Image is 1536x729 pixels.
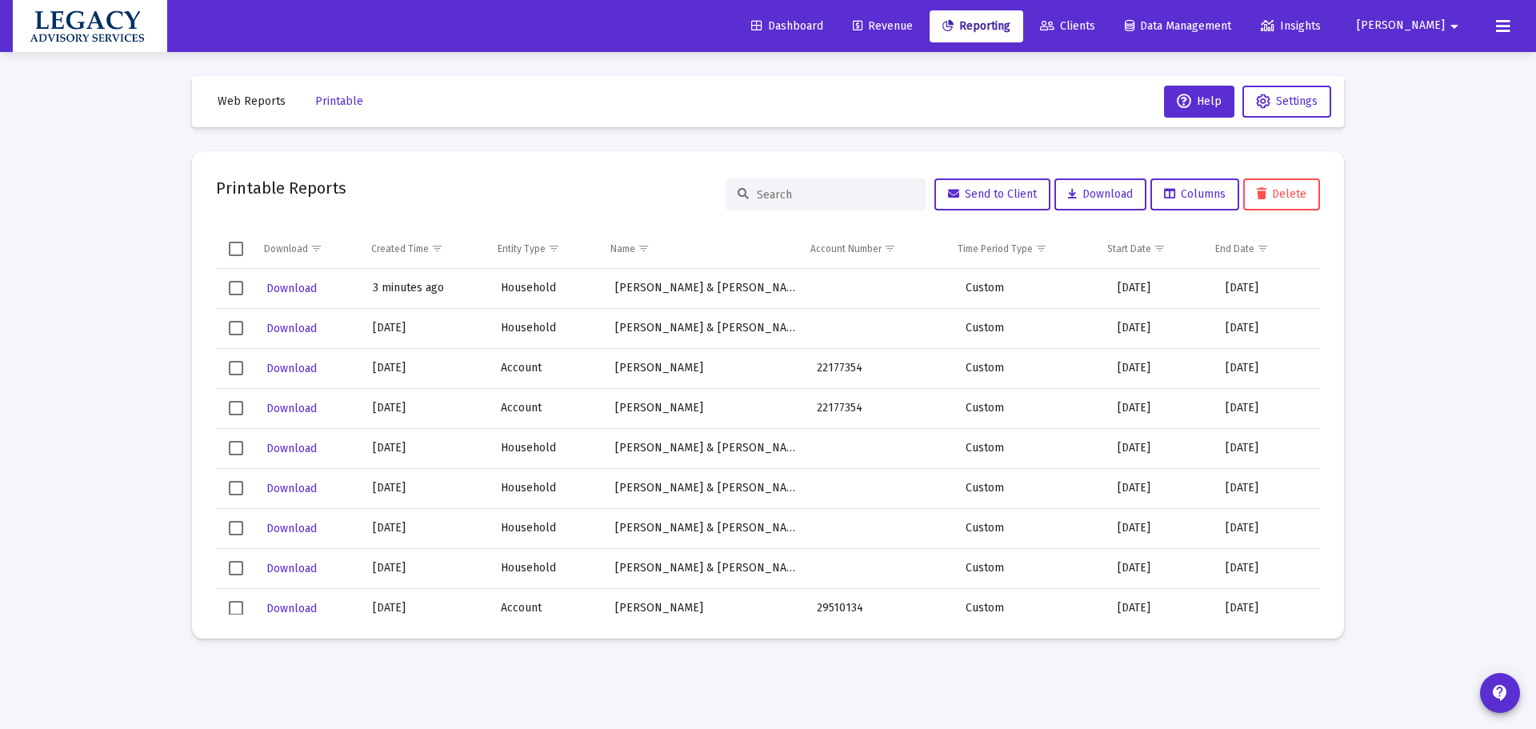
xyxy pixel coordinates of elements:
div: Select row [229,521,243,535]
td: Column Time Period Type [950,230,1100,268]
button: Send to Client [934,178,1050,210]
td: [DATE] [1110,548,1218,588]
td: Household [493,428,607,468]
div: Select row [229,561,243,575]
td: [PERSON_NAME] & [PERSON_NAME] [607,269,810,309]
td: [DATE] [1110,468,1218,508]
td: [DATE] [1110,428,1218,468]
span: [PERSON_NAME] [1357,19,1445,33]
button: Download [265,597,318,620]
td: [DATE] [1110,508,1218,548]
td: [DATE] [1110,388,1218,428]
span: Download [266,362,317,375]
button: Download [265,357,318,380]
td: 22177354 [809,388,957,428]
span: Download [266,602,317,615]
td: Account [493,348,607,388]
a: Reporting [930,10,1023,42]
span: Columns [1164,187,1226,201]
button: [PERSON_NAME] [1338,10,1483,42]
td: [PERSON_NAME] [607,388,810,428]
button: Download [265,437,318,460]
td: Column Name [602,230,802,268]
span: Show filter options for column 'Start Date' [1154,242,1166,254]
td: [DATE] [1218,348,1320,388]
td: [DATE] [1218,388,1320,428]
td: [DATE] [1218,308,1320,348]
td: [DATE] [365,548,492,588]
div: Select row [229,441,243,455]
div: Time Period Type [958,242,1033,255]
button: Download [265,277,318,300]
td: [DATE] [365,468,492,508]
div: Select row [229,321,243,335]
div: Created Time [371,242,429,255]
span: Download [266,522,317,535]
td: [PERSON_NAME] & [PERSON_NAME] [607,308,810,348]
td: Custom [958,468,1110,508]
td: [DATE] [1218,548,1320,588]
td: [DATE] [1218,588,1320,628]
div: Entity Type [498,242,546,255]
span: Show filter options for column 'Name' [638,242,650,254]
td: Household [493,548,607,588]
button: Help [1164,86,1234,118]
td: [DATE] [1110,588,1218,628]
span: Show filter options for column 'Download' [310,242,322,254]
button: Download [265,397,318,420]
td: [PERSON_NAME] [607,348,810,388]
td: 3 minutes ago [365,269,492,309]
span: Clients [1040,19,1095,33]
td: Custom [958,548,1110,588]
div: Select row [229,401,243,415]
div: Download [264,242,308,255]
td: Column Created Time [363,230,489,268]
span: Download [266,442,317,455]
span: Show filter options for column 'Account Number' [884,242,896,254]
div: Name [610,242,635,255]
button: Download [1054,178,1146,210]
button: Download [265,517,318,540]
div: Start Date [1107,242,1151,255]
td: [DATE] [1110,308,1218,348]
div: End Date [1215,242,1254,255]
span: Show filter options for column 'Time Period Type' [1035,242,1047,254]
span: Revenue [853,19,913,33]
td: [DATE] [1110,269,1218,309]
span: Insights [1261,19,1321,33]
td: [DATE] [365,588,492,628]
td: Column Start Date [1099,230,1206,268]
span: Send to Client [948,187,1037,201]
td: 22177354 [809,348,957,388]
td: Custom [958,388,1110,428]
div: Data grid [216,230,1320,615]
span: Download [1068,187,1133,201]
button: Download [265,557,318,580]
button: Printable [302,86,376,118]
span: Show filter options for column 'Entity Type' [548,242,560,254]
button: Columns [1150,178,1239,210]
td: Account [493,588,607,628]
button: Settings [1242,86,1331,118]
a: Dashboard [738,10,836,42]
td: Household [493,508,607,548]
a: Clients [1027,10,1108,42]
td: Custom [958,269,1110,309]
td: [DATE] [365,308,492,348]
span: Help [1177,94,1222,108]
button: Web Reports [205,86,298,118]
a: Revenue [840,10,926,42]
td: Custom [958,508,1110,548]
span: Data Management [1125,19,1231,33]
td: Column Account Number [802,230,949,268]
td: [DATE] [1110,348,1218,388]
td: [PERSON_NAME] & [PERSON_NAME] [607,548,810,588]
a: Data Management [1112,10,1244,42]
div: Select all [229,242,243,256]
td: 29510134 [809,588,957,628]
button: Delete [1243,178,1320,210]
td: [PERSON_NAME] [607,588,810,628]
td: [PERSON_NAME] & [PERSON_NAME] Household [607,468,810,508]
td: Household [493,468,607,508]
td: [PERSON_NAME] & [PERSON_NAME] [607,428,810,468]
